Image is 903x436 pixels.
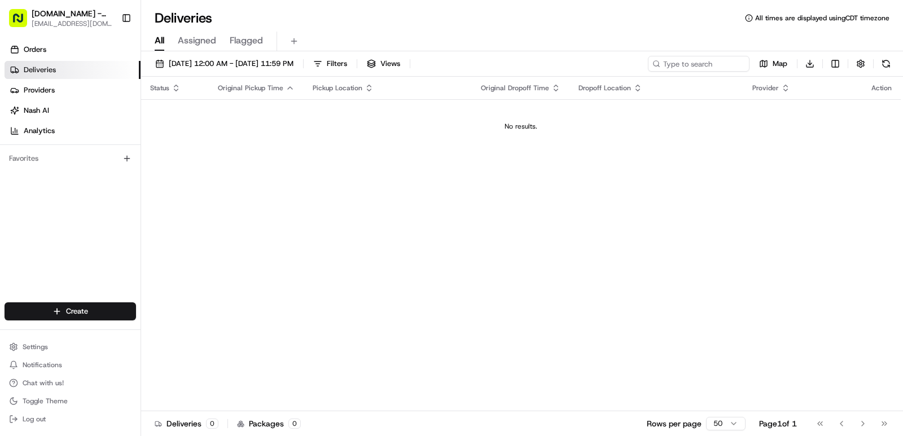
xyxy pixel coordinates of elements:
div: Page 1 of 1 [759,418,797,429]
div: Deliveries [155,418,218,429]
h1: Deliveries [155,9,212,27]
input: Type to search [648,56,749,72]
button: [DOMAIN_NAME] - [GEOGRAPHIC_DATA][EMAIL_ADDRESS][DOMAIN_NAME] [5,5,117,32]
div: Favorites [5,149,136,168]
button: Filters [308,56,352,72]
span: Deliveries [24,65,56,75]
button: Notifications [5,357,136,373]
button: Create [5,302,136,320]
button: Chat with us! [5,375,136,391]
div: 0 [206,419,218,429]
span: Analytics [24,126,55,136]
span: Pickup Location [313,83,362,93]
span: [DATE] 12:00 AM - [DATE] 11:59 PM [169,59,293,69]
span: Original Pickup Time [218,83,283,93]
span: Create [66,306,88,316]
button: Settings [5,339,136,355]
a: Deliveries [5,61,141,79]
a: Nash AI [5,102,141,120]
button: [EMAIL_ADDRESS][DOMAIN_NAME] [32,19,112,28]
button: Map [754,56,792,72]
div: Packages [237,418,301,429]
span: Original Dropoff Time [481,83,549,93]
button: Log out [5,411,136,427]
span: All times are displayed using CDT timezone [755,14,889,23]
a: Providers [5,81,141,99]
span: Dropoff Location [578,83,631,93]
span: Chat with us! [23,378,64,387]
span: Flagged [230,34,263,47]
span: Assigned [178,34,216,47]
span: Status [150,83,169,93]
span: Filters [327,59,347,69]
span: Settings [23,342,48,351]
button: [DOMAIN_NAME] - [GEOGRAPHIC_DATA] [32,8,112,19]
button: Views [362,56,405,72]
button: [DATE] 12:00 AM - [DATE] 11:59 PM [150,56,299,72]
span: Map [773,59,787,69]
span: All [155,34,164,47]
button: Refresh [878,56,894,72]
span: Orders [24,45,46,55]
a: Orders [5,41,141,59]
div: No results. [146,122,896,131]
button: Toggle Theme [5,393,136,409]
span: Providers [24,85,55,95]
span: Log out [23,415,46,424]
a: Analytics [5,122,141,140]
div: Action [871,83,892,93]
span: Notifications [23,360,62,369]
span: Views [380,59,400,69]
span: Nash AI [24,105,49,116]
span: Toggle Theme [23,397,68,406]
div: 0 [288,419,301,429]
p: Rows per page [647,418,702,429]
span: Provider [752,83,779,93]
